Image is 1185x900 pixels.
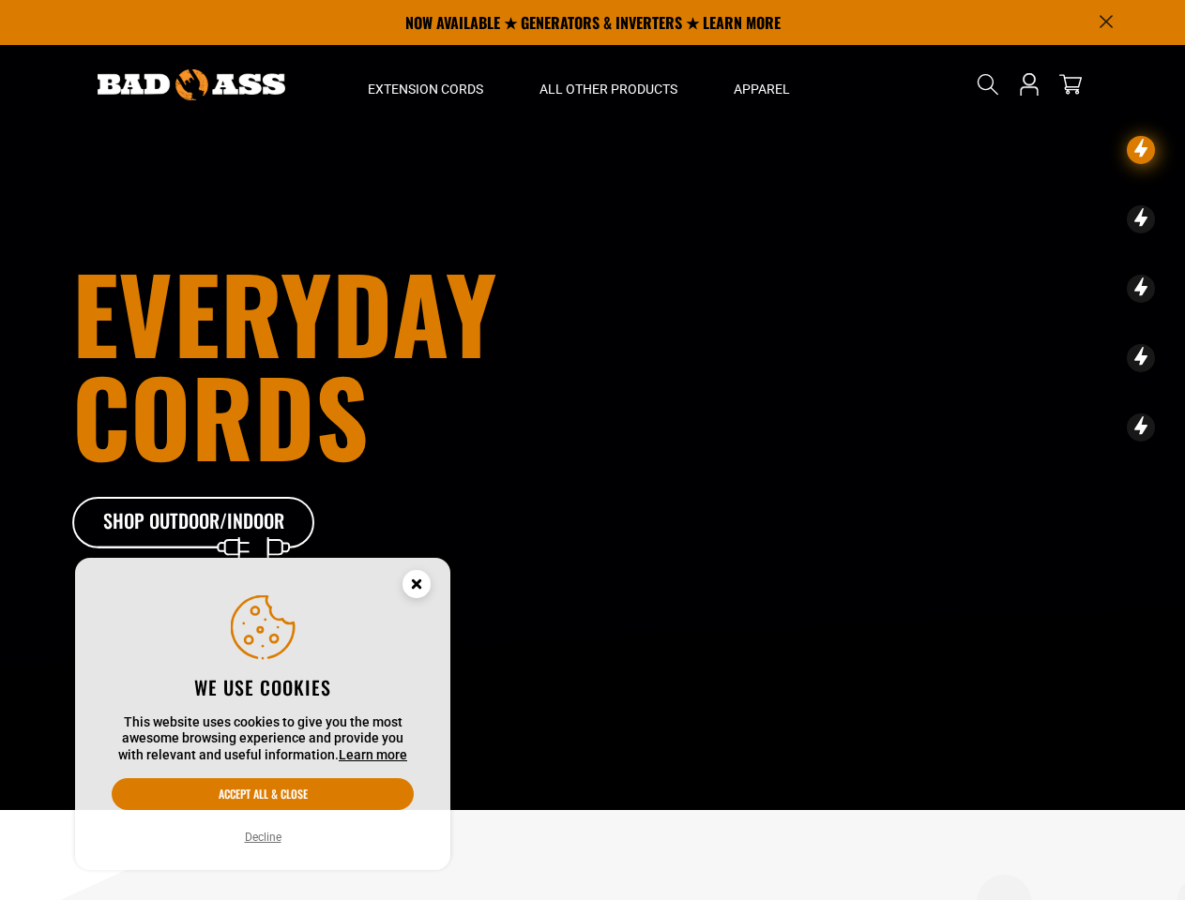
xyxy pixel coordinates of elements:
img: Bad Ass Extension Cords [98,69,285,100]
h1: Everyday cords [72,261,697,467]
summary: All Other Products [511,45,706,124]
p: This website uses cookies to give you the most awesome browsing experience and provide you with r... [112,714,414,764]
span: Extension Cords [368,81,483,97]
summary: Search [973,69,1003,99]
button: Accept all & close [112,778,414,810]
a: Learn more [339,747,407,762]
h2: We use cookies [112,675,414,699]
a: Shop Outdoor/Indoor [72,497,316,549]
button: Decline [239,828,287,847]
span: Apparel [734,81,790,97]
span: All Other Products [539,81,677,97]
aside: Cookie Consent [75,558,450,871]
summary: Apparel [706,45,818,124]
summary: Extension Cords [340,45,511,124]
